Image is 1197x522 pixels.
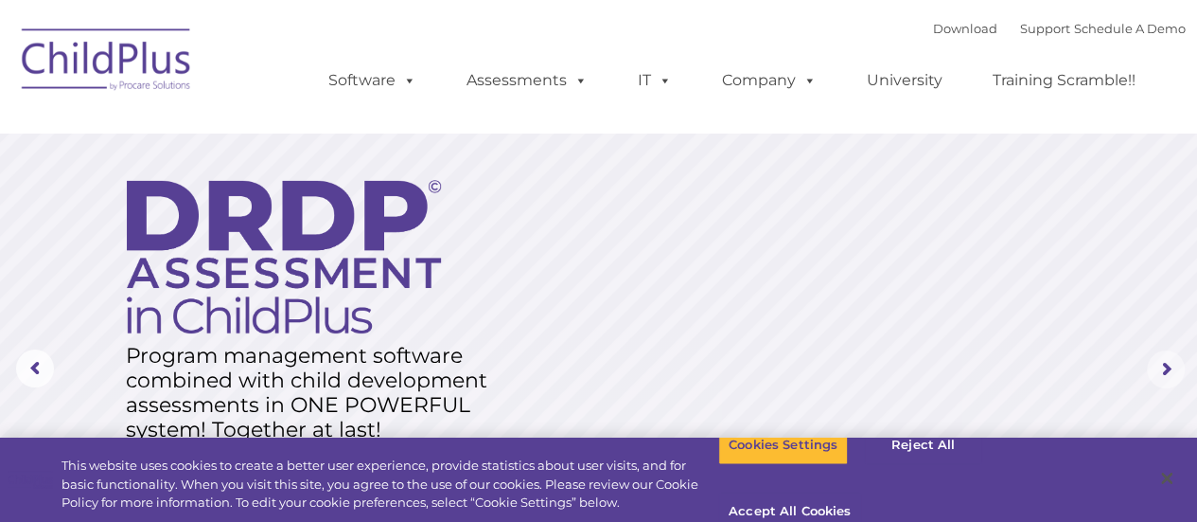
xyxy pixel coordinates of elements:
button: Cookies Settings [718,425,848,465]
a: Schedule A Demo [1074,21,1186,36]
a: Software [309,62,435,99]
a: Assessments [448,62,607,99]
font: | [933,21,1186,36]
button: Close [1146,458,1188,499]
rs-layer: Program management software combined with child development assessments in ONE POWERFUL system! T... [126,344,509,442]
span: Last name [263,125,321,139]
a: IT [619,62,691,99]
img: DRDP Assessment in ChildPlus [127,180,441,333]
div: This website uses cookies to create a better user experience, provide statistics about user visit... [62,457,718,513]
button: Reject All [864,425,982,465]
a: Company [703,62,836,99]
a: University [848,62,961,99]
img: ChildPlus by Procare Solutions [12,15,202,110]
a: Support [1020,21,1070,36]
a: Download [933,21,997,36]
span: Phone number [263,203,343,217]
a: Training Scramble!! [974,62,1154,99]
